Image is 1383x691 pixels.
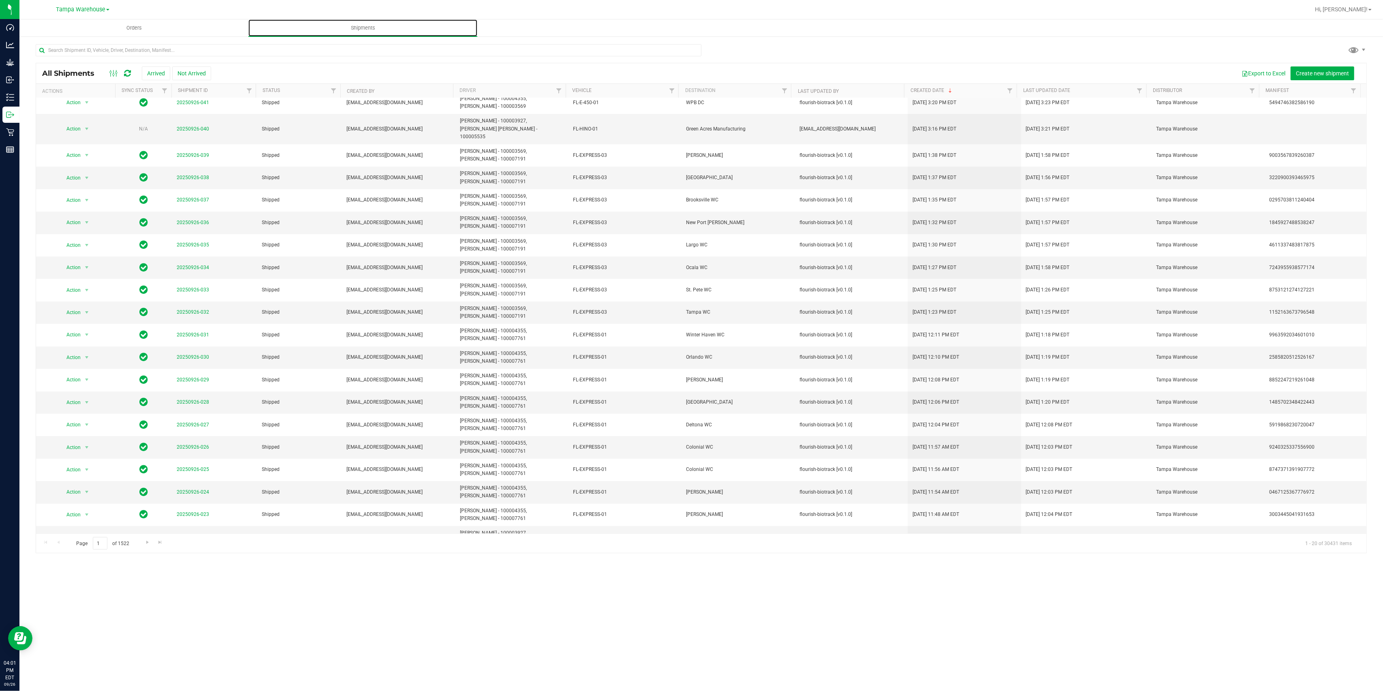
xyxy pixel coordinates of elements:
[686,421,790,429] span: Deltona WC
[60,352,81,363] span: Action
[172,66,211,80] button: Not Arrived
[82,217,92,228] span: select
[139,329,148,340] span: In Sync
[93,537,107,550] input: 1
[1156,398,1259,406] span: Tampa Warehouse
[799,99,852,107] span: flourish-biotrack [v0.1.0]
[60,123,81,135] span: Action
[262,398,337,406] span: Shipped
[460,484,563,500] span: [PERSON_NAME] - 100004355, [PERSON_NAME] - 100007761
[60,442,81,453] span: Action
[686,331,790,339] span: Winter Haven WC
[1269,264,1362,272] span: 7243955938577174
[177,152,209,158] a: 20250926-039
[60,195,81,206] span: Action
[913,219,956,227] span: [DATE] 1:32 PM EDT
[913,353,959,361] span: [DATE] 12:10 PM EDT
[1269,466,1362,473] span: 8747371391907772
[346,264,423,272] span: [EMAIL_ADDRESS][DOMAIN_NAME]
[1133,84,1146,98] a: Filter
[60,172,81,184] span: Action
[1026,241,1070,249] span: [DATE] 1:57 PM EDT
[460,305,563,320] span: [PERSON_NAME] - 100003569, [PERSON_NAME] - 100007191
[82,97,92,108] span: select
[6,145,14,154] inline-svg: Reports
[1156,376,1259,384] span: Tampa Warehouse
[346,331,423,339] span: [EMAIL_ADDRESS][DOMAIN_NAME]
[1315,6,1368,13] span: Hi, [PERSON_NAME]!
[1269,308,1362,316] span: 1152163673796548
[262,125,337,133] span: Shipped
[82,442,92,453] span: select
[1156,241,1259,249] span: Tampa Warehouse
[1269,331,1362,339] span: 9963592034601010
[798,88,839,94] a: Last Updated By
[573,421,676,429] span: FL-EXPRESS-01
[453,84,566,98] th: Driver
[346,174,423,182] span: [EMAIL_ADDRESS][DOMAIN_NAME]
[262,353,337,361] span: Shipped
[6,76,14,84] inline-svg: Inbound
[1269,219,1362,227] span: 1845927488538247
[573,353,676,361] span: FL-EXPRESS-01
[911,88,953,93] a: Created Date
[913,488,959,496] span: [DATE] 11:54 AM EDT
[60,464,81,475] span: Action
[1269,376,1362,384] span: 8852247219261048
[56,6,105,13] span: Tampa Warehouse
[1156,99,1259,107] span: Tampa Warehouse
[799,152,852,159] span: flourish-biotrack [v0.1.0]
[139,464,148,475] span: In Sync
[799,264,852,272] span: flourish-biotrack [v0.1.0]
[1236,66,1291,80] button: Export to Excel
[460,282,563,297] span: [PERSON_NAME] - 100003569, [PERSON_NAME] - 100007191
[177,377,209,383] a: 20250926-029
[82,352,92,363] span: select
[347,88,374,94] a: Created By
[82,397,92,408] span: select
[60,397,81,408] span: Action
[262,308,337,316] span: Shipped
[122,88,153,93] a: Sync Status
[1296,70,1349,77] span: Create new shipment
[139,239,148,250] span: In Sync
[19,19,248,36] a: Orders
[573,331,676,339] span: FL-EXPRESS-01
[141,537,153,548] a: Go to the next page
[1269,443,1362,451] span: 9240325337556900
[573,219,676,227] span: FL-EXPRESS-03
[686,125,790,133] span: Green Acres Manufacturing
[346,376,423,384] span: [EMAIL_ADDRESS][DOMAIN_NAME]
[1026,219,1070,227] span: [DATE] 1:57 PM EDT
[913,264,956,272] span: [DATE] 1:27 PM EDT
[60,374,81,385] span: Action
[913,99,956,107] span: [DATE] 3:20 PM EDT
[1026,99,1070,107] span: [DATE] 3:23 PM EDT
[177,354,209,360] a: 20250926-030
[177,265,209,270] a: 20250926-034
[573,99,676,107] span: FL-E-450-01
[573,125,676,133] span: FL-HINO-01
[686,488,790,496] span: [PERSON_NAME]
[6,93,14,101] inline-svg: Inventory
[1026,286,1070,294] span: [DATE] 1:26 PM EDT
[177,444,209,450] a: 20250926-026
[177,100,209,105] a: 20250926-041
[346,308,423,316] span: [EMAIL_ADDRESS][DOMAIN_NAME]
[42,88,112,94] div: Actions
[82,419,92,430] span: select
[799,125,876,133] span: [EMAIL_ADDRESS][DOMAIN_NAME]
[346,196,423,204] span: [EMAIL_ADDRESS][DOMAIN_NAME]
[154,537,166,548] a: Go to the last page
[262,286,337,294] span: Shipped
[686,466,790,473] span: Colonial WC
[1269,174,1362,182] span: 3220900393465975
[1156,125,1259,133] span: Tampa Warehouse
[1156,286,1259,294] span: Tampa Warehouse
[686,376,790,384] span: [PERSON_NAME]
[139,217,148,228] span: In Sync
[1026,152,1070,159] span: [DATE] 1:58 PM EDT
[346,241,423,249] span: [EMAIL_ADDRESS][DOMAIN_NAME]
[346,152,423,159] span: [EMAIL_ADDRESS][DOMAIN_NAME]
[1269,286,1362,294] span: 8753121274127221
